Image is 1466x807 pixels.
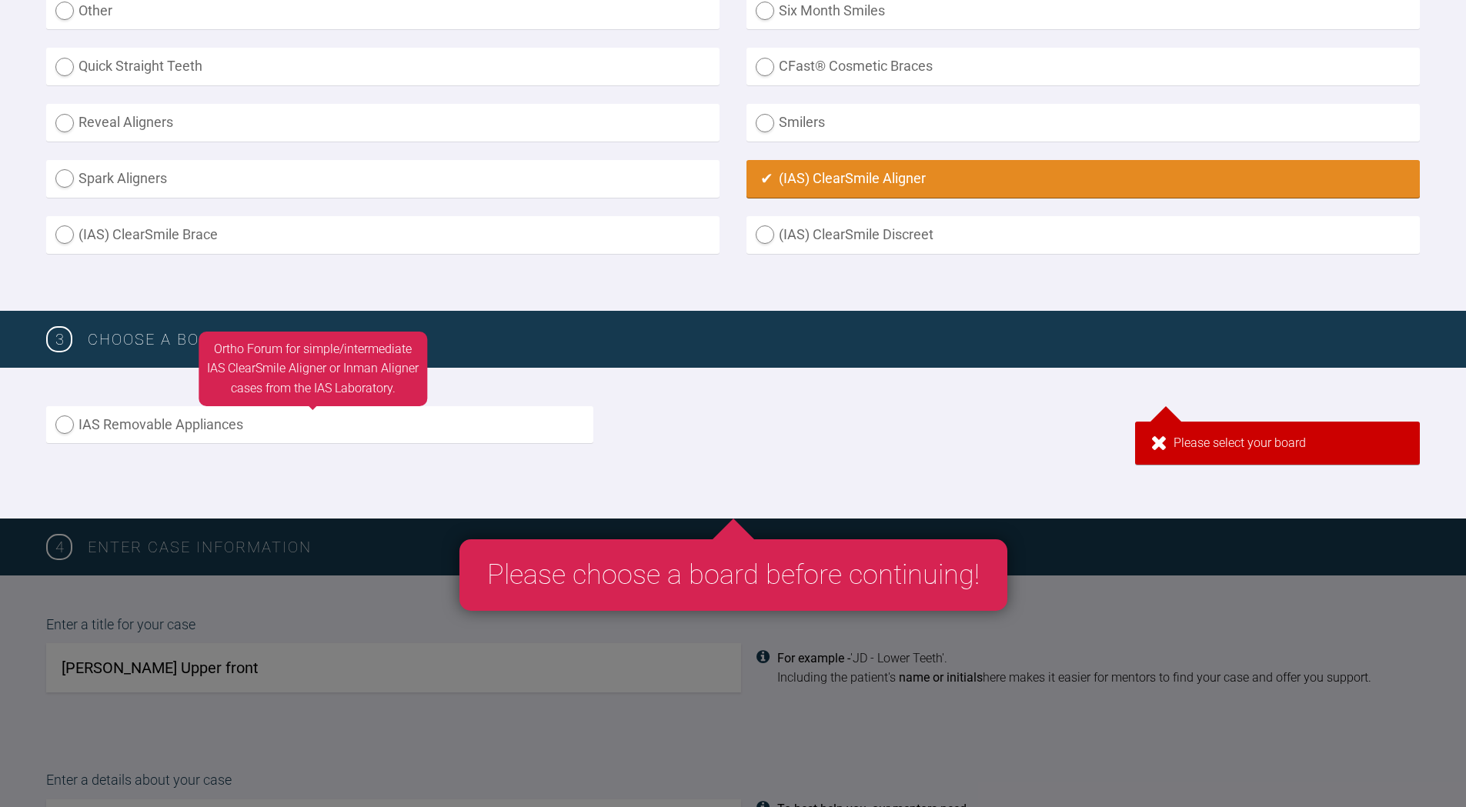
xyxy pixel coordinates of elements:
label: Smilers [746,104,1420,142]
label: (IAS) ClearSmile Discreet [746,216,1420,254]
label: (IAS) ClearSmile Brace [46,216,720,254]
div: Ortho Forum for simple/intermediate IAS ClearSmile Aligner or Inman Aligner cases from the IAS La... [199,332,427,406]
label: (IAS) ClearSmile Aligner [746,160,1420,198]
h3: Choose a board [88,327,1420,352]
div: Please select your board [1135,422,1420,465]
div: Please choose a board before continuing! [459,539,1007,612]
label: IAS Removable Appliances [46,406,593,444]
label: Spark Aligners [46,160,720,198]
label: CFast® Cosmetic Braces [746,48,1420,85]
label: Quick Straight Teeth [46,48,720,85]
label: Reveal Aligners [46,104,720,142]
span: 3 [46,326,72,352]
